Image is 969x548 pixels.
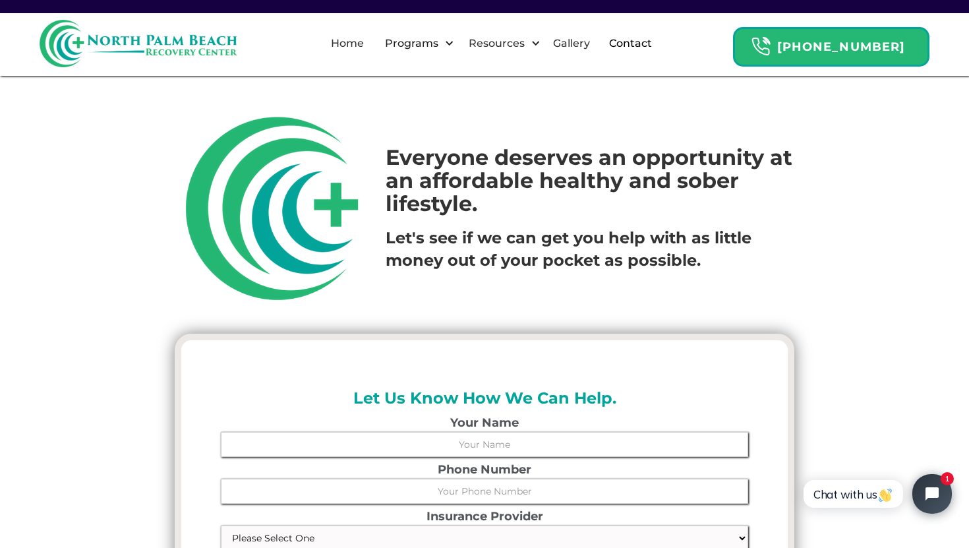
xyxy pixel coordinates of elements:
[386,227,794,271] p: ‍
[221,386,748,410] h2: Let Us Know How We Can Help.
[221,464,748,475] label: Phone Number
[465,36,528,51] div: Resources
[751,36,771,57] img: Header Calendar Icons
[386,146,794,216] h1: Everyone deserves an opportunity at an affordable healthy and sober lifestyle.
[789,463,963,525] iframe: Tidio Chat
[777,40,905,54] strong: [PHONE_NUMBER]
[221,479,748,504] input: Your Phone Number
[601,22,660,65] a: Contact
[221,417,748,429] label: Your Name
[545,22,598,65] a: Gallery
[733,20,929,67] a: Header Calendar Icons[PHONE_NUMBER]
[221,432,748,457] input: Your Name
[323,22,372,65] a: Home
[221,510,748,522] label: Insurance Provider
[386,228,751,270] strong: Let's see if we can get you help with as little money out of your pocket as possible.
[374,22,457,65] div: Programs
[457,22,544,65] div: Resources
[382,36,442,51] div: Programs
